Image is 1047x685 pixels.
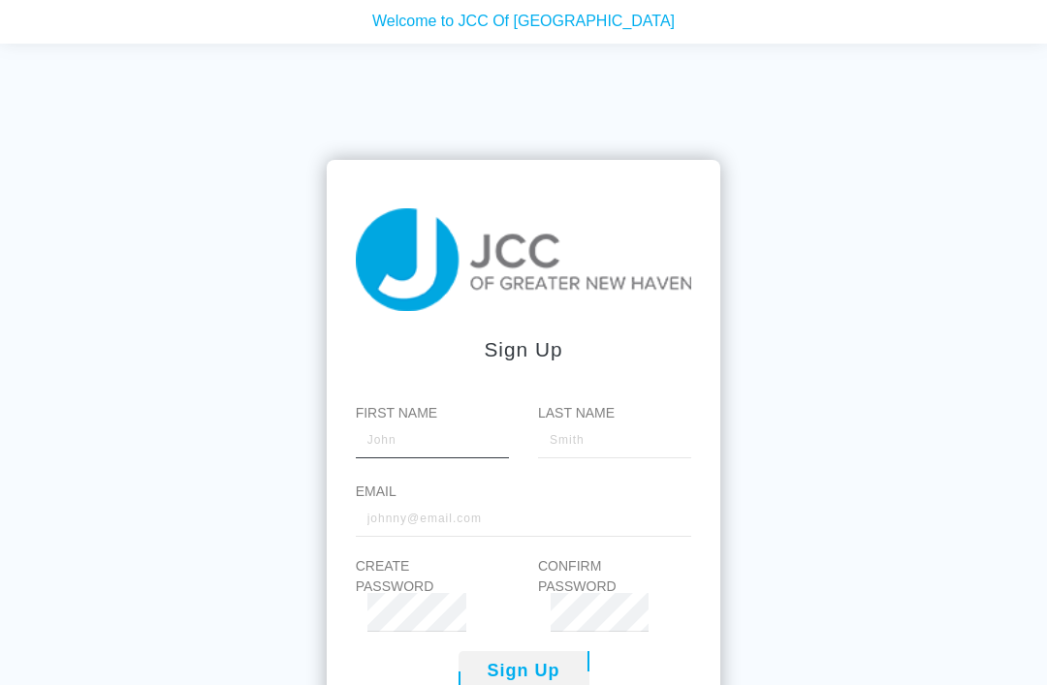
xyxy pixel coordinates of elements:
label: First Name [356,403,509,423]
img: taiji-logo.png [356,208,692,312]
div: Sign up [356,334,692,364]
input: johnny@email.com [356,498,692,537]
input: Smith [538,420,691,458]
label: Confirm Password [538,556,661,597]
label: Last Name [538,403,691,423]
input: John [356,420,509,458]
p: Welcome to JCC Of [GEOGRAPHIC_DATA] [15,4,1032,28]
label: Create Password [356,556,479,597]
label: Email [356,482,692,502]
